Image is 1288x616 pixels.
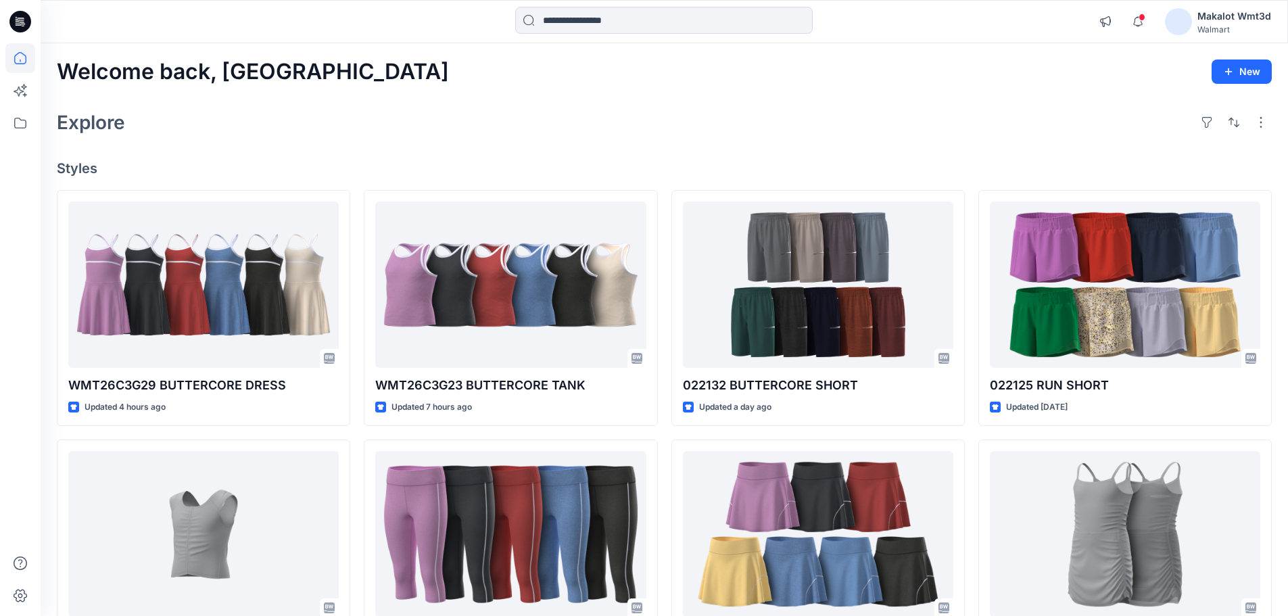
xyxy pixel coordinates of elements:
[1006,400,1068,414] p: Updated [DATE]
[1197,8,1271,24] div: Makalot Wmt3d
[990,202,1260,369] a: 022125 RUN SHORT
[699,400,771,414] p: Updated a day ago
[391,400,472,414] p: Updated 7 hours ago
[375,202,646,369] a: WMT26C3G23 BUTTERCORE TANK
[57,112,125,133] h2: Explore
[990,376,1260,395] p: 022125 RUN SHORT
[68,376,339,395] p: WMT26C3G29 BUTTERCORE DRESS
[1197,24,1271,34] div: Walmart
[57,160,1272,176] h4: Styles
[68,202,339,369] a: WMT26C3G29 BUTTERCORE DRESS
[1165,8,1192,35] img: avatar
[683,376,953,395] p: 022132 BUTTERCORE SHORT
[375,376,646,395] p: WMT26C3G23 BUTTERCORE TANK
[683,202,953,369] a: 022132 BUTTERCORE SHORT
[85,400,166,414] p: Updated 4 hours ago
[57,60,449,85] h2: Welcome back, [GEOGRAPHIC_DATA]
[1212,60,1272,84] button: New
